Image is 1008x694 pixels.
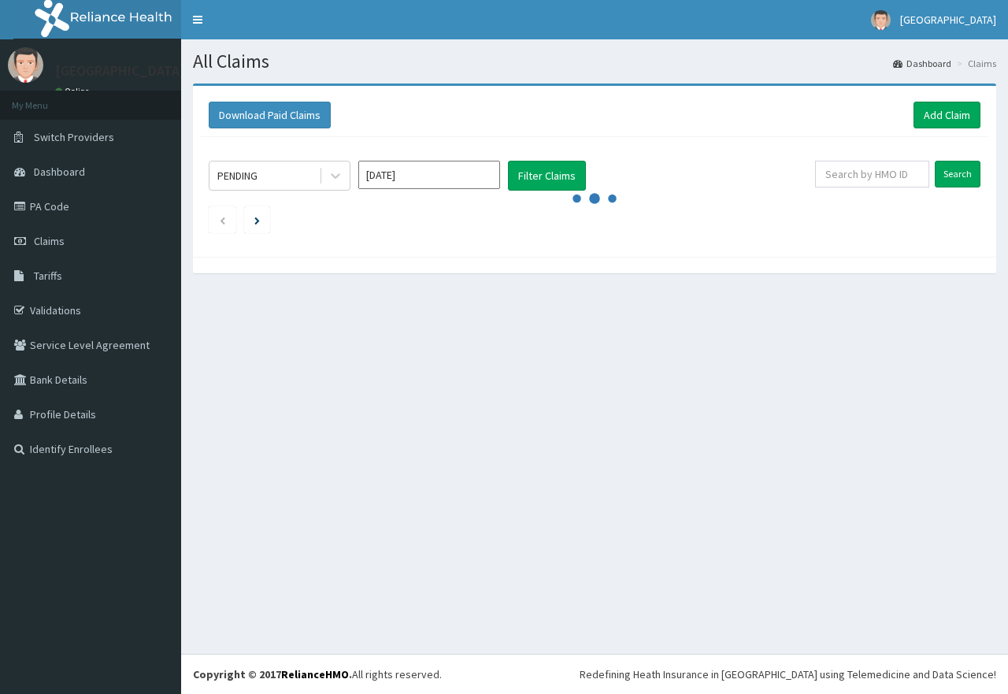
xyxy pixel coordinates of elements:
[358,161,500,189] input: Select Month and Year
[193,51,996,72] h1: All Claims
[34,165,85,179] span: Dashboard
[34,130,114,144] span: Switch Providers
[815,161,929,187] input: Search by HMO ID
[900,13,996,27] span: [GEOGRAPHIC_DATA]
[209,102,331,128] button: Download Paid Claims
[34,269,62,283] span: Tariffs
[217,168,258,184] div: PENDING
[935,161,980,187] input: Search
[34,234,65,248] span: Claims
[193,667,352,681] strong: Copyright © 2017 .
[8,47,43,83] img: User Image
[181,654,1008,694] footer: All rights reserved.
[871,10,891,30] img: User Image
[508,161,586,191] button: Filter Claims
[953,57,996,70] li: Claims
[580,666,996,682] div: Redefining Heath Insurance in [GEOGRAPHIC_DATA] using Telemedicine and Data Science!
[254,213,260,227] a: Next page
[281,667,349,681] a: RelianceHMO
[55,86,93,97] a: Online
[893,57,951,70] a: Dashboard
[571,175,618,222] svg: audio-loading
[55,64,185,78] p: [GEOGRAPHIC_DATA]
[219,213,226,227] a: Previous page
[913,102,980,128] a: Add Claim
